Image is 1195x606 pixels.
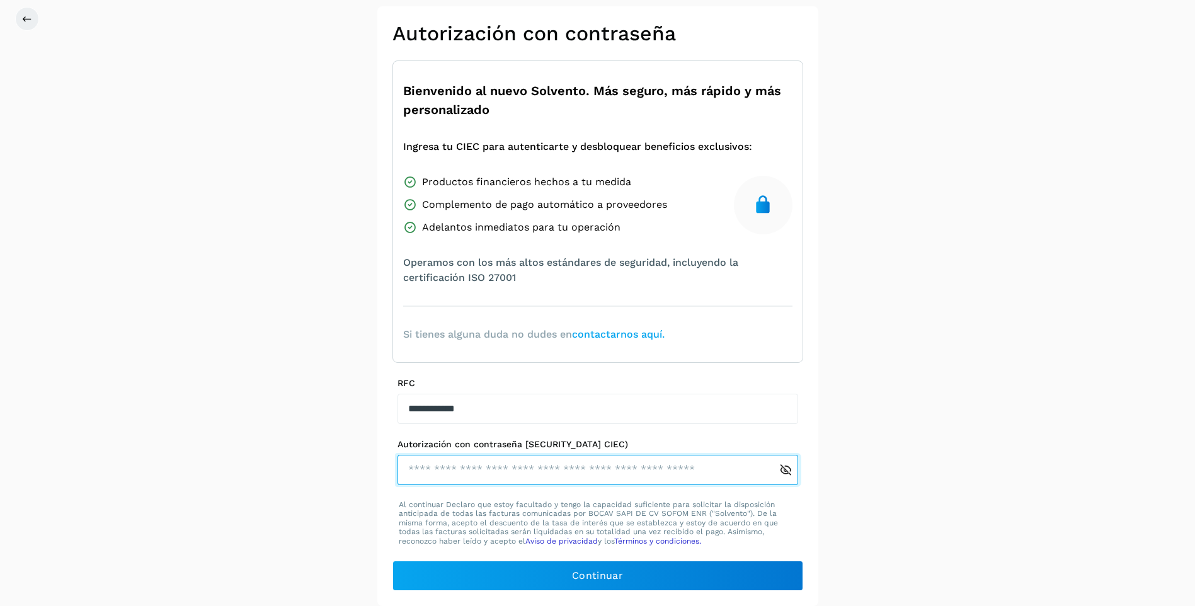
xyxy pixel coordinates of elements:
span: Operamos con los más altos estándares de seguridad, incluyendo la certificación ISO 27001 [403,255,792,285]
label: RFC [397,378,798,389]
p: Al continuar Declaro que estoy facultado y tengo la capacidad suficiente para solicitar la dispos... [399,500,797,546]
button: Continuar [392,561,803,591]
a: Términos y condiciones. [614,537,701,546]
h2: Autorización con contraseña [392,21,803,45]
label: Autorización con contraseña [SECURITY_DATA] CIEC) [397,439,798,450]
span: Adelantos inmediatos para tu operación [422,220,620,235]
a: Aviso de privacidad [525,537,598,546]
span: Ingresa tu CIEC para autenticarte y desbloquear beneficios exclusivos: [403,139,752,154]
span: Continuar [572,569,623,583]
span: Productos financieros hechos a tu medida [422,174,631,190]
a: contactarnos aquí. [572,328,665,340]
span: Si tienes alguna duda no dudes en [403,327,665,342]
span: Bienvenido al nuevo Solvento. Más seguro, más rápido y más personalizado [403,81,792,119]
span: Complemento de pago automático a proveedores [422,197,667,212]
img: secure [753,195,773,215]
